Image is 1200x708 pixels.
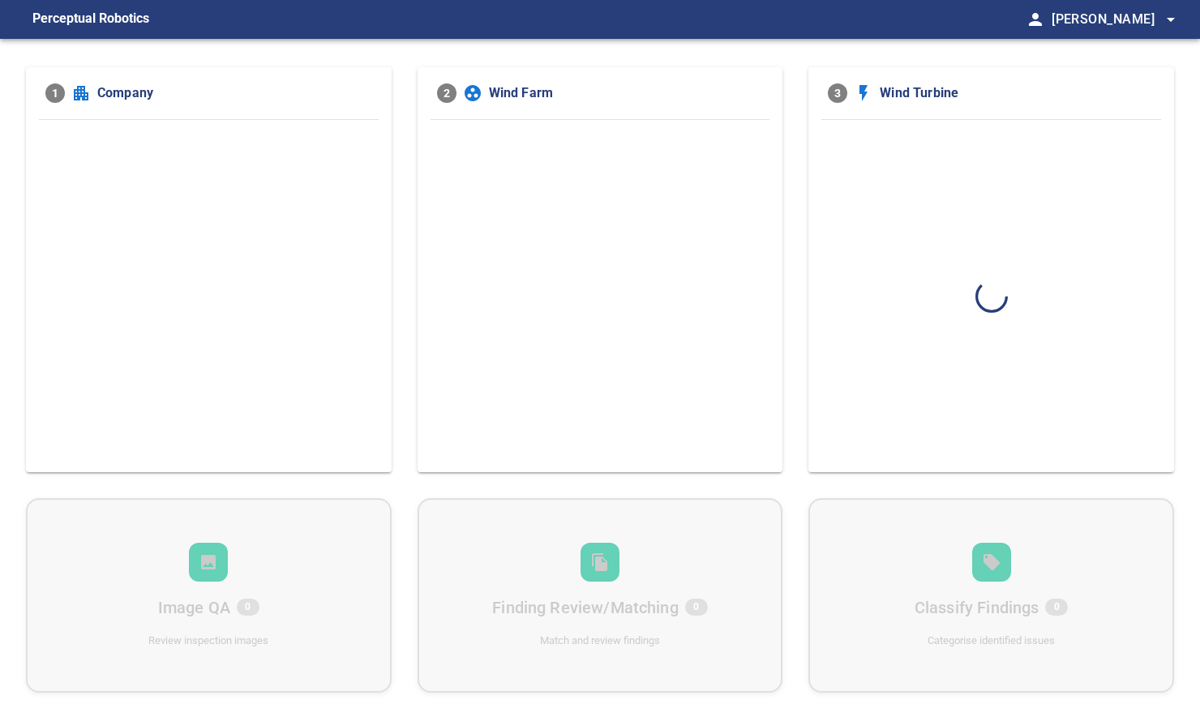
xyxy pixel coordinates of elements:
span: arrow_drop_down [1161,10,1181,29]
span: 3 [828,83,847,103]
figcaption: Perceptual Robotics [32,6,149,32]
span: Wind Turbine [880,83,1155,103]
button: [PERSON_NAME] [1045,3,1181,36]
span: Wind Farm [489,83,764,103]
span: [PERSON_NAME] [1052,8,1181,31]
span: Company [97,83,372,103]
span: person [1026,10,1045,29]
span: 1 [45,83,65,103]
span: 2 [437,83,456,103]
